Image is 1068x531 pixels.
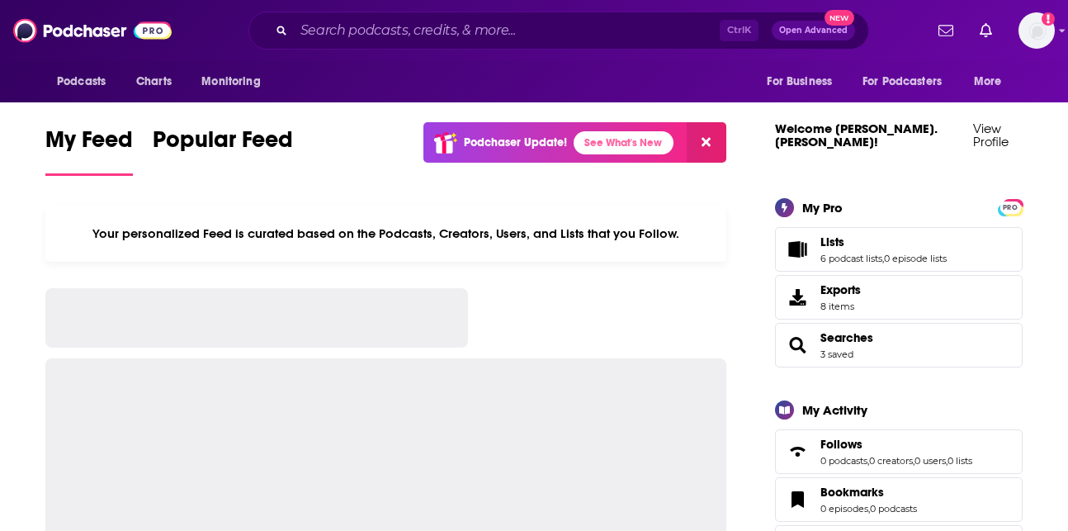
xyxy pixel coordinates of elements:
[45,66,127,97] button: open menu
[775,227,1023,272] span: Lists
[820,503,868,514] a: 0 episodes
[248,12,869,50] div: Search podcasts, credits, & more...
[932,17,960,45] a: Show notifications dropdown
[781,334,814,357] a: Searches
[820,485,917,500] a: Bookmarks
[57,70,106,93] span: Podcasts
[775,275,1023,320] a: Exports
[962,66,1023,97] button: open menu
[820,235,947,249] a: Lists
[946,455,947,467] span: ,
[153,126,293,164] span: Popular Feed
[464,135,567,149] p: Podchaser Update!
[153,126,293,176] a: Popular Feed
[1042,12,1055,26] svg: Add a profile image
[867,455,869,467] span: ,
[1000,200,1020,212] a: PRO
[884,253,947,264] a: 0 episode lists
[1018,12,1055,49] span: Logged in as hannah.bishop
[1018,12,1055,49] img: User Profile
[772,21,855,40] button: Open AdvancedNew
[755,66,853,97] button: open menu
[820,301,861,312] span: 8 items
[781,286,814,309] span: Exports
[779,26,848,35] span: Open Advanced
[775,477,1023,522] span: Bookmarks
[820,348,853,360] a: 3 saved
[781,238,814,261] a: Lists
[820,437,972,452] a: Follows
[882,253,884,264] span: ,
[820,282,861,297] span: Exports
[201,70,260,93] span: Monitoring
[781,440,814,463] a: Follows
[913,455,914,467] span: ,
[767,70,832,93] span: For Business
[820,437,862,452] span: Follows
[868,503,870,514] span: ,
[973,17,999,45] a: Show notifications dropdown
[862,70,942,93] span: For Podcasters
[720,20,758,41] span: Ctrl K
[820,330,873,345] a: Searches
[947,455,972,467] a: 0 lists
[125,66,182,97] a: Charts
[973,121,1009,149] a: View Profile
[294,17,720,44] input: Search podcasts, credits, & more...
[136,70,172,93] span: Charts
[820,455,867,467] a: 0 podcasts
[870,503,917,514] a: 0 podcasts
[190,66,281,97] button: open menu
[1018,12,1055,49] button: Show profile menu
[802,200,843,216] div: My Pro
[13,15,172,46] img: Podchaser - Follow, Share and Rate Podcasts
[45,126,133,176] a: My Feed
[775,429,1023,474] span: Follows
[802,402,867,418] div: My Activity
[974,70,1002,93] span: More
[869,455,913,467] a: 0 creators
[775,121,938,149] a: Welcome [PERSON_NAME].[PERSON_NAME]!
[1000,201,1020,214] span: PRO
[775,323,1023,367] span: Searches
[45,126,133,164] span: My Feed
[781,488,814,511] a: Bookmarks
[820,485,884,500] span: Bookmarks
[825,10,854,26] span: New
[914,455,946,467] a: 0 users
[820,253,882,264] a: 6 podcast lists
[45,206,726,262] div: Your personalized Feed is curated based on the Podcasts, Creators, Users, and Lists that you Follow.
[820,235,844,249] span: Lists
[852,66,966,97] button: open menu
[574,131,673,154] a: See What's New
